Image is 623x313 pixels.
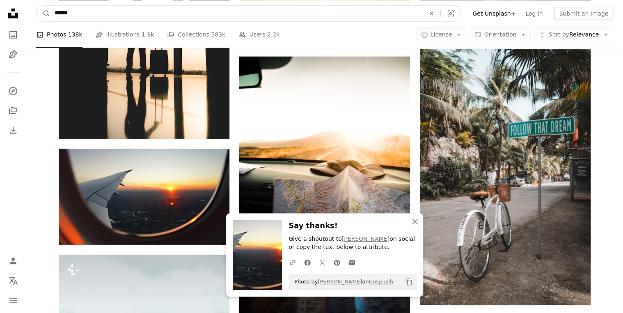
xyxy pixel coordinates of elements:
[467,7,520,20] a: Get Unsplash+
[289,220,417,232] h3: Say thanks!
[5,122,21,138] a: Download History
[211,30,225,39] span: 583k
[554,7,613,20] button: Submit an image
[470,28,531,41] button: Orientation
[5,102,21,119] a: Collections
[289,235,417,251] p: Give a shoutout to on social or copy the text below to attribute.
[369,279,393,285] a: Unsplash
[37,5,50,21] button: Search Unsplash
[167,21,225,48] a: Collections 583k
[420,49,591,305] img: parked white bicycle
[5,292,21,308] button: Menu
[342,235,389,242] a: [PERSON_NAME]
[318,279,362,285] a: [PERSON_NAME]
[5,5,21,23] a: Home — Unsplash
[344,254,359,270] a: Share over email
[5,272,21,288] button: Language
[431,31,452,37] span: License
[5,82,21,99] a: Explore
[441,5,460,21] button: Visual search
[238,21,279,48] a: Users 2.2k
[36,5,461,21] form: Find visuals sitewide
[416,28,467,41] button: License
[290,275,393,288] span: Photo by on
[59,193,229,201] a: airplanes window view of sky during golden hour
[96,21,154,48] a: Illustrations 1.9k
[520,7,547,20] a: Log in
[548,31,569,37] span: Sort by
[330,254,344,270] a: Share on Pinterest
[142,30,154,39] span: 1.9k
[548,30,599,39] span: Relevance
[5,252,21,269] a: Log in / Sign up
[420,174,591,181] a: parked white bicycle
[315,254,330,270] a: Share on Twitter
[5,26,21,43] a: Photos
[402,275,416,289] button: Copy to clipboard
[5,46,21,62] a: Illustrations
[484,31,516,37] span: Orientation
[267,30,279,39] span: 2.2k
[300,254,315,270] a: Share on Facebook
[239,181,410,189] a: person holding blue and brown map
[534,28,613,41] button: Sort byRelevance
[422,5,440,21] button: Clear
[59,149,229,245] img: airplanes window view of sky during golden hour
